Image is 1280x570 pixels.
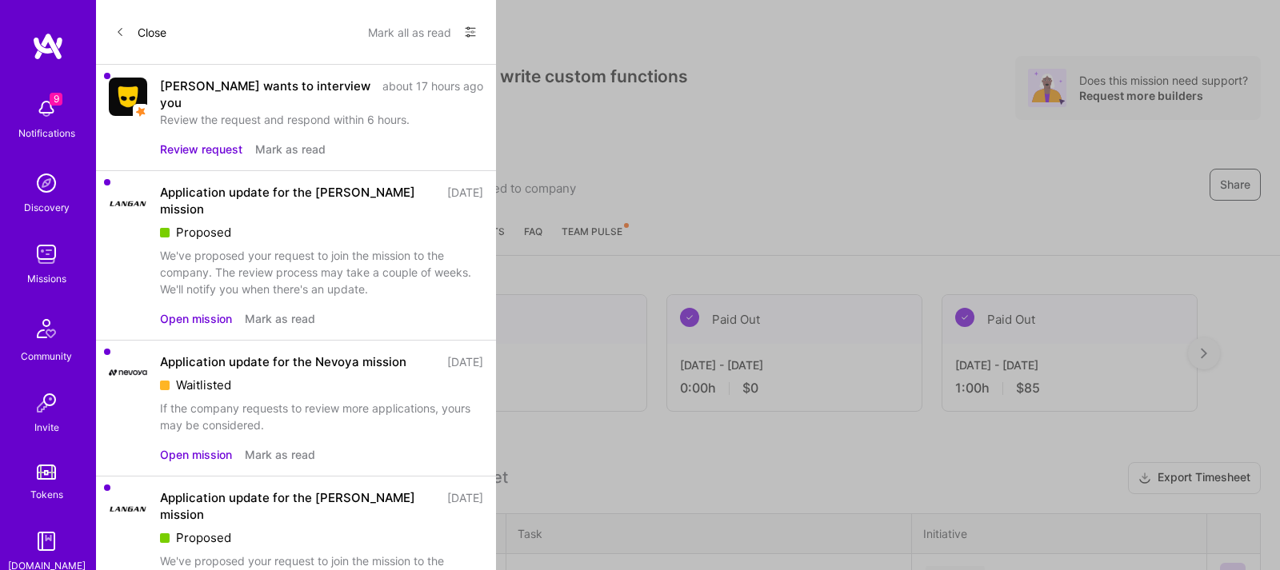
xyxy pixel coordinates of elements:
[382,78,483,111] div: about 17 hours ago
[160,446,232,463] button: Open mission
[160,184,438,217] div: Application update for the [PERSON_NAME] mission
[447,184,483,217] div: [DATE]
[160,247,483,297] div: We've proposed your request to join the mission to the company. The review process may take a cou...
[109,353,147,392] img: Company Logo
[30,525,62,557] img: guide book
[447,489,483,523] div: [DATE]
[160,353,406,370] div: Application update for the Nevoya mission
[115,19,166,45] button: Close
[24,199,70,216] div: Discovery
[109,489,147,528] img: Company Logo
[32,32,64,61] img: logo
[109,78,147,116] img: Company Logo
[160,400,483,433] div: If the company requests to review more applications, yours may be considered.
[34,419,59,436] div: Invite
[255,141,326,157] button: Mark as read
[368,19,451,45] button: Mark all as read
[109,184,147,222] img: Company Logo
[447,353,483,370] div: [DATE]
[27,309,66,348] img: Community
[160,111,483,128] div: Review the request and respond within 6 hours.
[160,224,483,241] div: Proposed
[160,310,232,327] button: Open mission
[160,141,242,157] button: Review request
[160,377,483,393] div: Waitlisted
[30,238,62,270] img: teamwork
[27,270,66,287] div: Missions
[37,464,56,480] img: tokens
[160,78,373,111] div: [PERSON_NAME] wants to interview you
[245,446,315,463] button: Mark as read
[21,348,72,365] div: Community
[30,486,63,503] div: Tokens
[160,529,483,546] div: Proposed
[160,489,438,523] div: Application update for the [PERSON_NAME] mission
[30,167,62,199] img: discovery
[30,387,62,419] img: Invite
[133,104,149,120] img: star icon
[245,310,315,327] button: Mark as read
